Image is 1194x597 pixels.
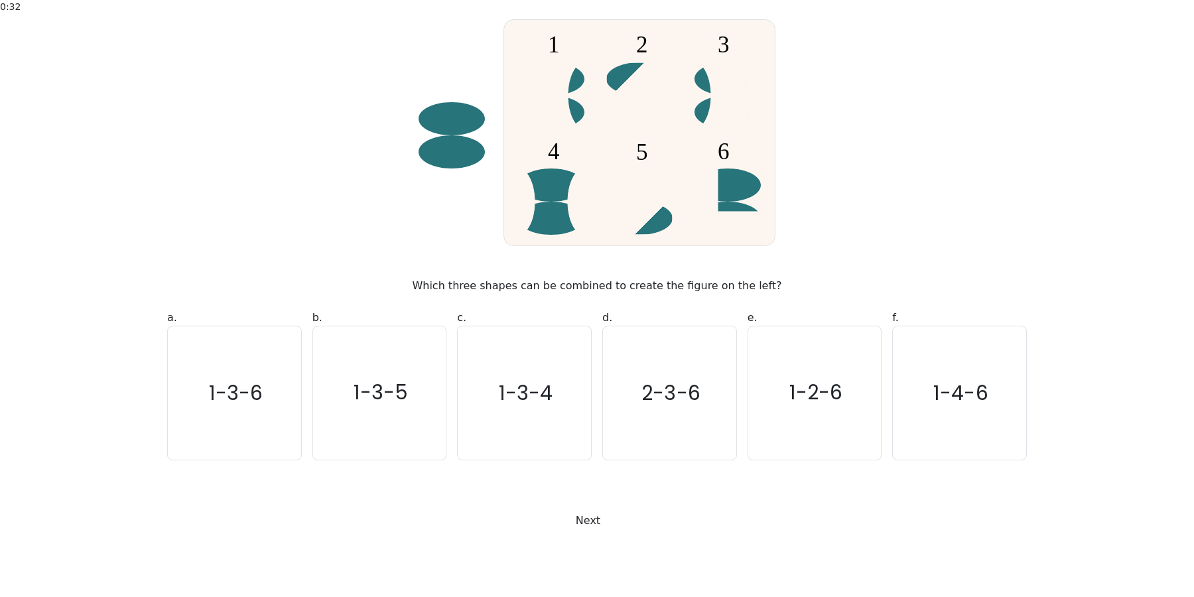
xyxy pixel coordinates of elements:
text: 1-4-6 [934,379,988,407]
tspan: 1 [548,32,560,58]
span: e. [748,311,758,324]
text: 1-3-4 [499,379,553,407]
text: 1-3-6 [209,379,263,407]
span: a. [167,311,177,324]
text: 1-2-6 [789,379,842,407]
span: c. [457,311,466,324]
tspan: 3 [718,32,730,58]
tspan: 5 [636,139,648,165]
text: 2-3-6 [641,379,700,407]
span: d. [602,311,612,324]
span: f. [892,311,899,324]
tspan: 2 [636,32,648,58]
div: Which three shapes can be combined to create the figure on the left? [175,278,1019,294]
span: b. [312,311,322,324]
button: Next [567,508,627,533]
text: 1-3-5 [354,379,408,407]
tspan: 6 [718,139,730,165]
tspan: 4 [548,139,560,165]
